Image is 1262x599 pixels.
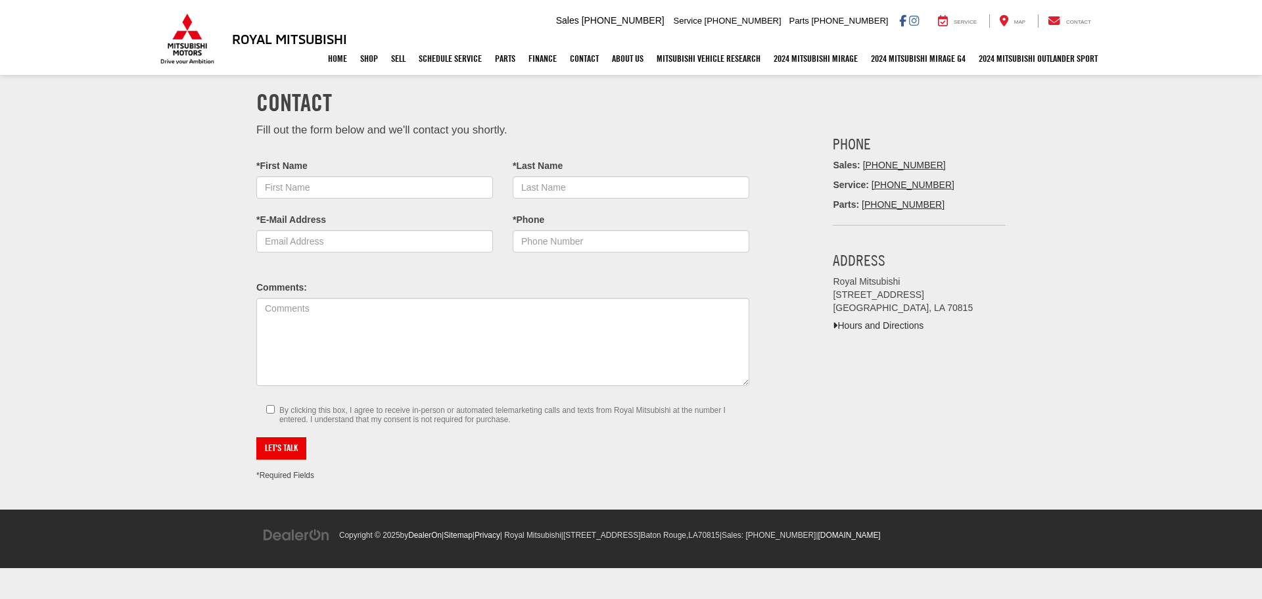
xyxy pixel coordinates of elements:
span: [PHONE_NUMBER] [745,531,816,540]
label: *Phone [513,214,544,227]
a: Finance [522,42,563,75]
label: Comments: [256,281,307,295]
span: [PHONE_NUMBER] [705,16,782,26]
a: 2024 Mitsubishi Outlander SPORT [972,42,1104,75]
span: 70815 [698,531,720,540]
strong: Service: [833,180,868,190]
span: Map [1014,19,1025,25]
input: First Name [256,176,493,199]
a: Parts: Opens in a new tab [488,42,522,75]
strong: Parts: [833,199,859,210]
input: Last Name [513,176,749,199]
span: LA [688,531,698,540]
span: Service [674,16,702,26]
img: DealerOn [263,528,330,542]
input: Email Address [256,230,493,252]
label: *First Name [256,160,308,173]
span: | [561,531,720,540]
button: Let's Talk [256,437,306,460]
a: Facebook: Click to visit our Facebook page [899,15,906,26]
a: [PHONE_NUMBER] [872,180,954,190]
address: Royal Mitsubishi [STREET_ADDRESS] [GEOGRAPHIC_DATA], LA 70815 [833,276,1006,315]
p: Fill out the form below and we'll contact you shortly. [256,122,749,138]
span: | Royal Mitsubishi [500,531,561,540]
a: Contact [1038,14,1101,28]
span: [PHONE_NUMBER] [582,15,665,26]
span: Sales [556,15,579,26]
a: DealerOn [263,529,330,540]
h3: Address [833,252,1006,269]
span: [STREET_ADDRESS] [563,531,641,540]
span: | [442,531,473,540]
label: *E-Mail Address [256,214,326,227]
a: Home [321,42,354,75]
a: Privacy [475,531,500,540]
span: Contact [1066,19,1091,25]
span: Baton Rouge, [641,531,689,540]
a: [PHONE_NUMBER] [862,199,945,210]
a: Instagram: Click to visit our Instagram page [909,15,919,26]
a: Contact [563,42,605,75]
small: *Required Fields [256,471,314,480]
a: [DOMAIN_NAME] [818,531,881,540]
a: Hours and Directions [833,320,923,331]
label: *Last Name [513,160,563,173]
a: 2024 Mitsubishi Mirage [767,42,864,75]
h3: Royal Mitsubishi [232,32,347,46]
span: Service [954,19,977,25]
a: Sitemap [444,531,473,540]
a: DealerOn Home Page [408,531,442,540]
a: [PHONE_NUMBER] [863,160,946,170]
span: Parts [789,16,808,26]
span: | [720,531,816,540]
img: Mitsubishi [158,13,217,64]
a: About Us [605,42,650,75]
span: | [473,531,500,540]
a: Mitsubishi Vehicle Research [650,42,767,75]
input: Phone Number [513,230,749,252]
span: Sales: [833,160,860,170]
h3: Phone [833,135,1006,153]
span: [PHONE_NUMBER] [811,16,888,26]
input: By clicking this box, I agree to receive in-person or automated telemarketing calls and texts fro... [266,405,275,414]
a: Schedule Service: Opens in a new tab [412,42,488,75]
a: Sell [385,42,412,75]
span: by [400,531,442,540]
a: Shop [354,42,385,75]
span: Copyright © 2025 [339,531,400,540]
a: 2024 Mitsubishi Mirage G4 [864,42,972,75]
span: | [816,531,880,540]
h1: Contact [256,89,1006,116]
a: Map [989,14,1035,28]
a: Service [928,14,987,28]
small: By clicking this box, I agree to receive in-person or automated telemarketing calls and texts fro... [279,406,739,424]
span: Sales: [722,531,743,540]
